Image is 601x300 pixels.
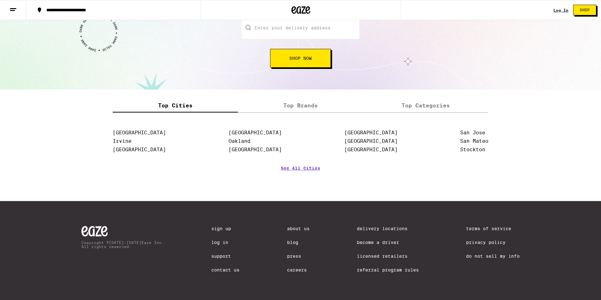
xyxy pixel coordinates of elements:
[466,226,520,231] a: Terms of Service
[211,254,239,259] a: Support
[270,49,331,68] button: Shop Now
[113,99,488,113] div: tabs
[287,240,310,245] a: Blog
[4,4,45,9] span: Hi. Need any help?
[238,99,363,112] label: Top Brands
[568,5,601,15] a: Shop
[573,5,596,15] button: Shop
[466,240,520,245] a: Privacy Policy
[357,267,419,272] a: Referral Program Rules
[229,130,282,136] a: [GEOGRAPHIC_DATA]
[357,240,419,245] a: Become a Driver
[344,147,398,153] a: [GEOGRAPHIC_DATA]
[344,138,398,144] a: [GEOGRAPHIC_DATA]
[229,138,250,144] a: Oakland
[553,8,568,12] a: Log In
[460,147,485,153] a: Stockton
[287,226,310,231] a: About Us
[363,99,488,112] label: Top Categories
[113,99,238,112] label: Top Cities
[287,254,310,259] a: Press
[281,166,320,189] a: See All Cities
[460,130,485,136] a: San Jose
[357,226,419,231] a: Delivery Locations
[287,267,310,272] a: Careers
[460,138,488,144] a: San Mateo
[242,17,359,39] input: Enter your delivery address
[113,138,131,144] a: Irvine
[580,8,590,12] span: Shop
[229,147,282,153] a: [GEOGRAPHIC_DATA]
[211,226,239,231] a: Sign Up
[211,267,239,272] a: Contact Us
[344,130,398,136] a: [GEOGRAPHIC_DATA]
[357,254,419,259] a: Licensed Retailers
[113,147,166,153] a: [GEOGRAPHIC_DATA]
[81,241,164,249] p: Copyright © [DATE]-[DATE] Eaze Inc. All rights reserved.
[466,254,520,259] a: Do Not Sell My Info
[113,130,166,136] a: [GEOGRAPHIC_DATA]
[289,56,312,60] span: Shop Now
[211,240,239,245] a: Log In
